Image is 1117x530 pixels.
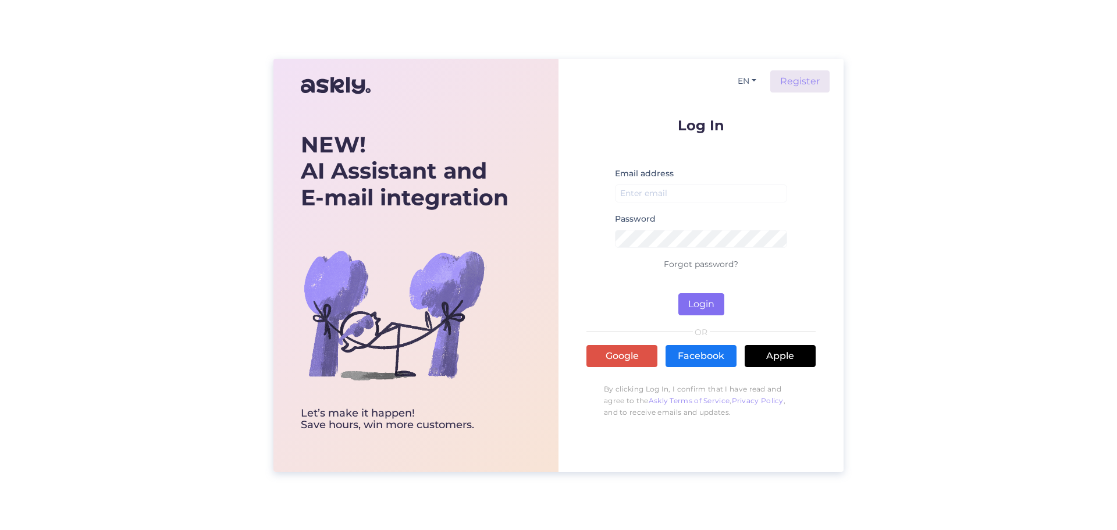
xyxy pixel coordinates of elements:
[615,184,787,202] input: Enter email
[301,131,508,211] div: AI Assistant and E-mail integration
[301,222,487,408] img: bg-askly
[732,396,784,405] a: Privacy Policy
[301,131,366,158] b: NEW!
[678,293,724,315] button: Login
[301,408,508,431] div: Let’s make it happen! Save hours, win more customers.
[301,72,371,99] img: Askly
[586,345,657,367] a: Google
[586,378,816,424] p: By clicking Log In, I confirm that I have read and agree to the , , and to receive emails and upd...
[693,328,710,336] span: OR
[664,259,738,269] a: Forgot password?
[615,213,656,225] label: Password
[745,345,816,367] a: Apple
[733,73,761,90] button: EN
[770,70,830,93] a: Register
[666,345,737,367] a: Facebook
[586,118,816,133] p: Log In
[615,168,674,180] label: Email address
[649,396,730,405] a: Askly Terms of Service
